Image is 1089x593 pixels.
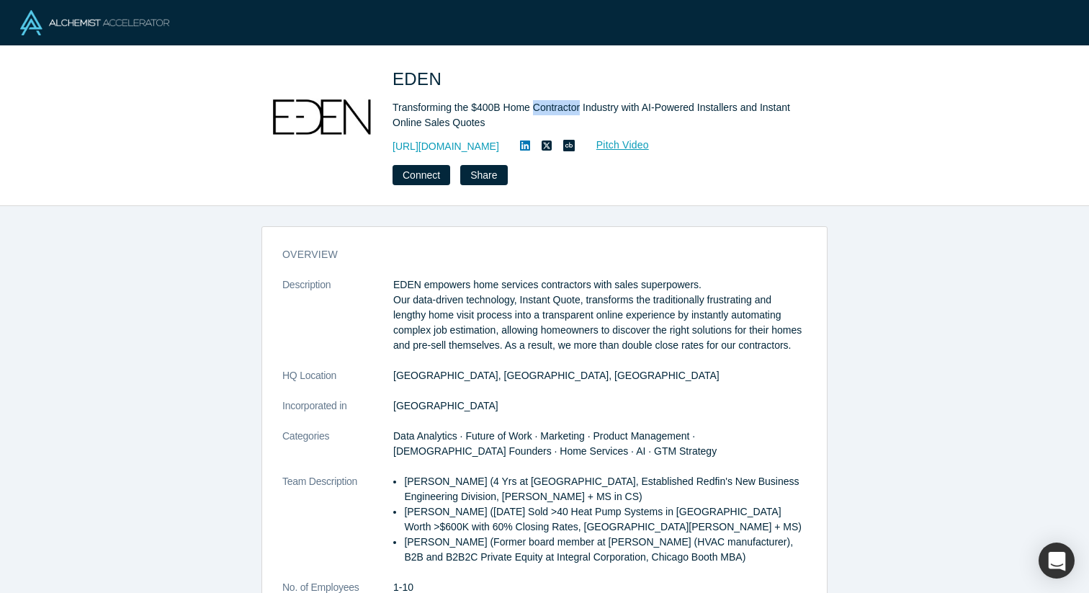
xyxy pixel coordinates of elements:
a: Pitch Video [581,137,650,153]
button: Connect [393,165,450,185]
dt: Incorporated in [282,398,393,429]
dt: Categories [282,429,393,474]
h3: overview [282,247,786,262]
div: Transforming the $400B Home Contractor Industry with AI-Powered Installers and Instant Online Sal... [393,100,796,130]
dd: [GEOGRAPHIC_DATA], [GEOGRAPHIC_DATA], [GEOGRAPHIC_DATA] [393,368,807,383]
a: [URL][DOMAIN_NAME] [393,139,499,154]
dt: Team Description [282,474,393,580]
dt: Description [282,277,393,368]
li: [PERSON_NAME] (Former board member at [PERSON_NAME] (HVAC manufacturer), B2B and B2B2C Private Eq... [404,535,807,565]
li: [PERSON_NAME] ([DATE] Sold >40 Heat Pump Systems in [GEOGRAPHIC_DATA] Worth >$600K with 60% Closi... [404,504,807,535]
img: Alchemist Logo [20,10,169,35]
dt: HQ Location [282,368,393,398]
span: Data Analytics · Future of Work · Marketing · Product Management · [DEMOGRAPHIC_DATA] Founders · ... [393,430,717,457]
button: Share [460,165,507,185]
li: [PERSON_NAME] (4 Yrs at [GEOGRAPHIC_DATA], Established Redfin's New Business Engineering Division... [404,474,807,504]
img: EDEN's Logo [272,66,372,167]
dd: [GEOGRAPHIC_DATA] [393,398,807,414]
p: EDEN empowers home services contractors with sales superpowers. Our data-driven technology, Insta... [393,277,807,353]
span: EDEN [393,69,447,89]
